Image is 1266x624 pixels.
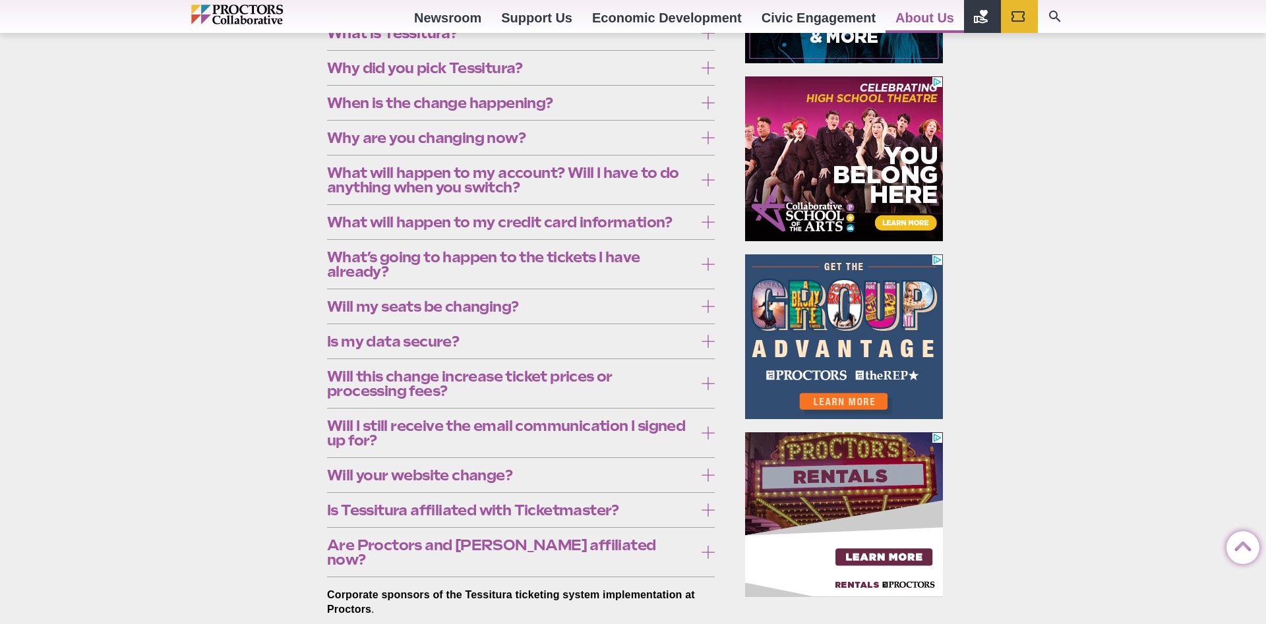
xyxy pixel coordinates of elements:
iframe: Advertisement [745,254,943,419]
span: Are Proctors and [PERSON_NAME] affiliated now? [327,538,694,567]
span: Will this change increase ticket prices or processing fees? [327,369,694,398]
iframe: Advertisement [745,432,943,597]
span: Is my data secure? [327,334,694,349]
span: Will my seats be changing? [327,299,694,314]
span: Will your website change? [327,468,694,482]
img: Proctors logo [191,5,340,24]
strong: Corporate sponsors of the Tessitura ticketing system implementation at Proctors [327,589,695,615]
span: Why did you pick Tessitura? [327,61,694,75]
span: What will happen to my credit card information? [327,215,694,229]
iframe: Advertisement [745,76,943,241]
span: Will I still receive the email communication I signed up for? [327,418,694,447]
span: Why are you changing now? [327,130,694,145]
span: What’s going to happen to the tickets I have already? [327,250,694,279]
span: What is Tessitura? [327,26,694,40]
span: When is the change happening? [327,96,694,110]
span: Is Tessitura affiliated with Ticketmaster? [327,503,694,517]
span: What will happen to my account? Will I have to do anything when you switch? [327,165,694,194]
p: . [327,588,715,617]
a: Back to Top [1226,532,1253,558]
